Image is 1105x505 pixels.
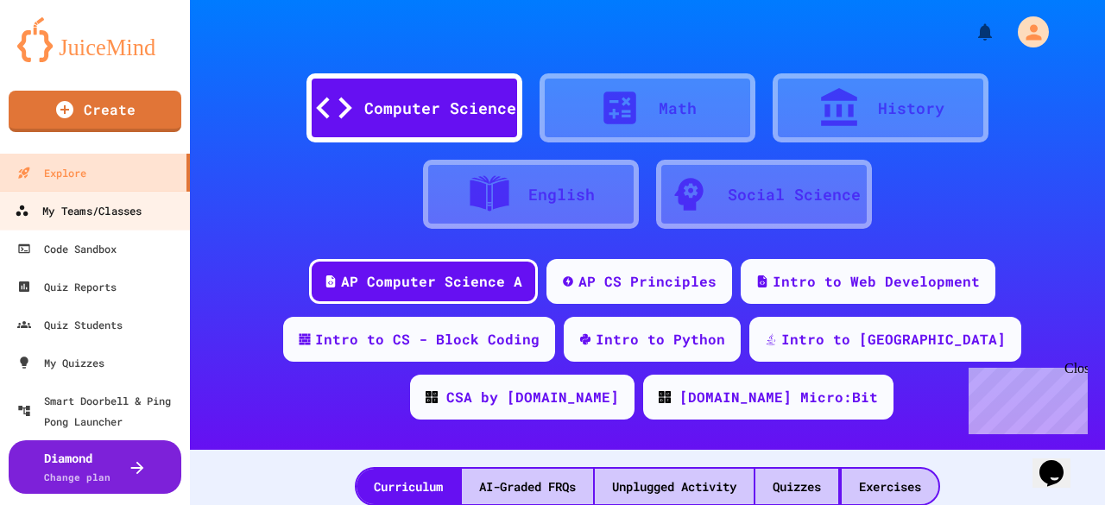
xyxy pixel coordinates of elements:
[364,97,516,120] div: Computer Science
[528,183,595,206] div: English
[1000,12,1053,52] div: My Account
[17,17,173,62] img: logo-orange.svg
[15,200,142,222] div: My Teams/Classes
[878,97,944,120] div: History
[842,469,938,504] div: Exercises
[17,162,86,183] div: Explore
[44,449,110,485] div: Diamond
[679,387,878,407] div: [DOMAIN_NAME] Micro:Bit
[773,271,980,292] div: Intro to Web Development
[17,238,117,259] div: Code Sandbox
[341,271,522,292] div: AP Computer Science A
[357,469,460,504] div: Curriculum
[17,314,123,335] div: Quiz Students
[755,469,838,504] div: Quizzes
[17,276,117,297] div: Quiz Reports
[17,390,183,432] div: Smart Doorbell & Ping Pong Launcher
[962,361,1088,434] iframe: chat widget
[17,352,104,373] div: My Quizzes
[462,469,593,504] div: AI-Graded FRQs
[943,17,1000,47] div: My Notifications
[659,97,697,120] div: Math
[9,91,181,132] a: Create
[446,387,619,407] div: CSA by [DOMAIN_NAME]
[44,470,110,483] span: Change plan
[426,391,438,403] img: CODE_logo_RGB.png
[7,7,119,110] div: Chat with us now!Close
[781,329,1006,350] div: Intro to [GEOGRAPHIC_DATA]
[728,183,861,206] div: Social Science
[578,271,717,292] div: AP CS Principles
[9,440,181,494] button: DiamondChange plan
[1032,436,1088,488] iframe: chat widget
[595,469,754,504] div: Unplugged Activity
[596,329,725,350] div: Intro to Python
[659,391,671,403] img: CODE_logo_RGB.png
[315,329,540,350] div: Intro to CS - Block Coding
